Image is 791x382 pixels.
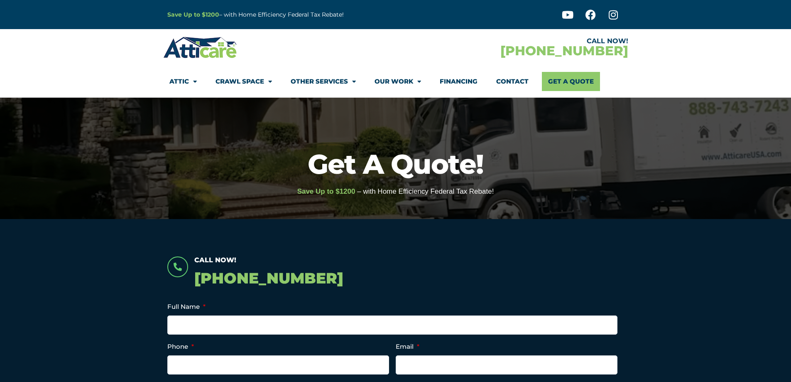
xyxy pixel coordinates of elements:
[375,72,421,91] a: Our Work
[396,343,419,351] label: Email
[167,11,219,18] a: Save Up to $1200
[291,72,356,91] a: Other Services
[396,38,628,44] div: CALL NOW!
[542,72,600,91] a: Get A Quote
[167,10,436,20] p: – with Home Efficiency Federal Tax Rebate!
[167,303,206,311] label: Full Name
[216,72,272,91] a: Crawl Space
[440,72,478,91] a: Financing
[167,343,194,351] label: Phone
[169,72,197,91] a: Attic
[194,256,236,264] span: Call Now!
[4,150,787,177] h1: Get A Quote!
[357,187,494,195] span: – with Home Efficiency Federal Tax Rebate!
[297,187,355,195] span: Save Up to $1200
[169,72,622,91] nav: Menu
[496,72,529,91] a: Contact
